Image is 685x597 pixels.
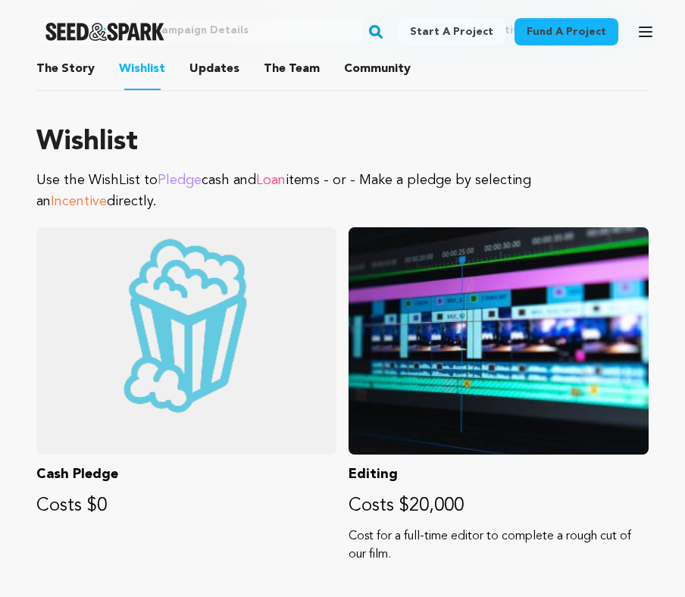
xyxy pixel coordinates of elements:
span: Loan [256,173,286,187]
span: Incentive [51,195,107,208]
a: Start a project [398,18,505,45]
p: Costs $0 [36,494,336,518]
p: Costs $20,000 [349,494,649,518]
a: Seed&Spark Homepage [45,23,164,41]
p: Cost for a full-time editor to complete a rough cut of our film. [349,527,649,564]
span: Wishlist [119,60,165,78]
p: Cash Pledge [36,464,336,485]
span: Story [36,60,95,78]
span: The [36,60,58,78]
span: Community [344,60,411,78]
a: Fund a project [515,18,618,45]
p: Use the WishList to cash and items - or - Make a pledge by selecting an directly. [36,170,649,212]
span: Updates [189,60,239,78]
p: Editing [349,464,649,485]
img: Seed&Spark Logo Dark Mode [45,23,164,41]
span: Pledge [158,173,202,187]
span: Team [264,60,320,78]
span: The [264,60,286,78]
h1: Wishlist [36,127,649,158]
